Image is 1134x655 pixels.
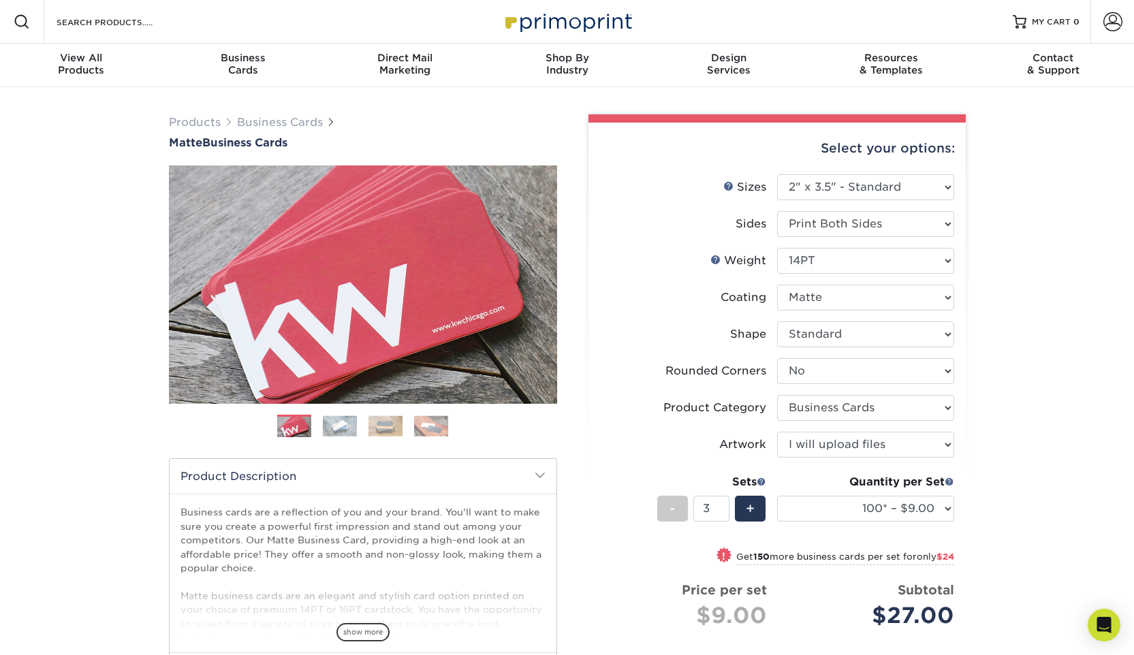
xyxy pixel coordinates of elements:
div: Shape [730,326,766,342]
img: Matte 01 [169,91,557,479]
span: Resources [810,52,972,64]
a: Contact& Support [972,44,1134,87]
strong: 150 [753,552,770,562]
img: Business Cards 02 [323,415,357,436]
div: Rounded Corners [665,363,766,379]
div: Artwork [719,436,766,453]
div: Marketing [324,52,486,76]
img: Business Cards 03 [368,415,403,436]
iframe: Google Customer Reviews [3,613,116,650]
h2: Product Description [170,459,556,494]
span: 0 [1073,17,1080,27]
div: Product Category [663,400,766,416]
div: Cards [162,52,324,76]
strong: Price per set [682,582,767,597]
span: show more [336,623,390,641]
span: Shop By [486,52,648,64]
a: MatteBusiness Cards [169,136,557,149]
div: & Support [972,52,1134,76]
div: Select your options: [599,123,955,174]
div: Sets [657,474,766,490]
a: DesignServices [648,44,810,87]
small: Get more business cards per set for [736,552,954,565]
div: Open Intercom Messenger [1088,609,1120,641]
span: Design [648,52,810,64]
span: Matte [169,136,202,149]
img: Primoprint [499,7,635,36]
a: Shop ByIndustry [486,44,648,87]
span: $24 [936,552,954,562]
a: BusinessCards [162,44,324,87]
strong: Subtotal [898,582,954,597]
span: Direct Mail [324,52,486,64]
img: Business Cards 04 [414,415,448,436]
div: Industry [486,52,648,76]
div: Services [648,52,810,76]
div: Quantity per Set [777,474,954,490]
span: ! [722,549,725,563]
span: Contact [972,52,1134,64]
span: only [917,552,954,562]
img: Business Cards 01 [277,410,311,444]
span: - [670,498,676,519]
input: SEARCH PRODUCTS..... [55,14,188,30]
div: & Templates [810,52,972,76]
a: Direct MailMarketing [324,44,486,87]
div: Coating [721,289,766,306]
div: Sizes [723,179,766,195]
div: $9.00 [610,599,767,632]
a: Business Cards [237,116,323,129]
h1: Business Cards [169,136,557,149]
div: Sides [736,216,766,232]
div: Weight [710,253,766,269]
div: $27.00 [787,599,954,632]
a: Resources& Templates [810,44,972,87]
span: Business [162,52,324,64]
a: Products [169,116,221,129]
span: MY CART [1032,16,1071,28]
span: + [746,498,755,519]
